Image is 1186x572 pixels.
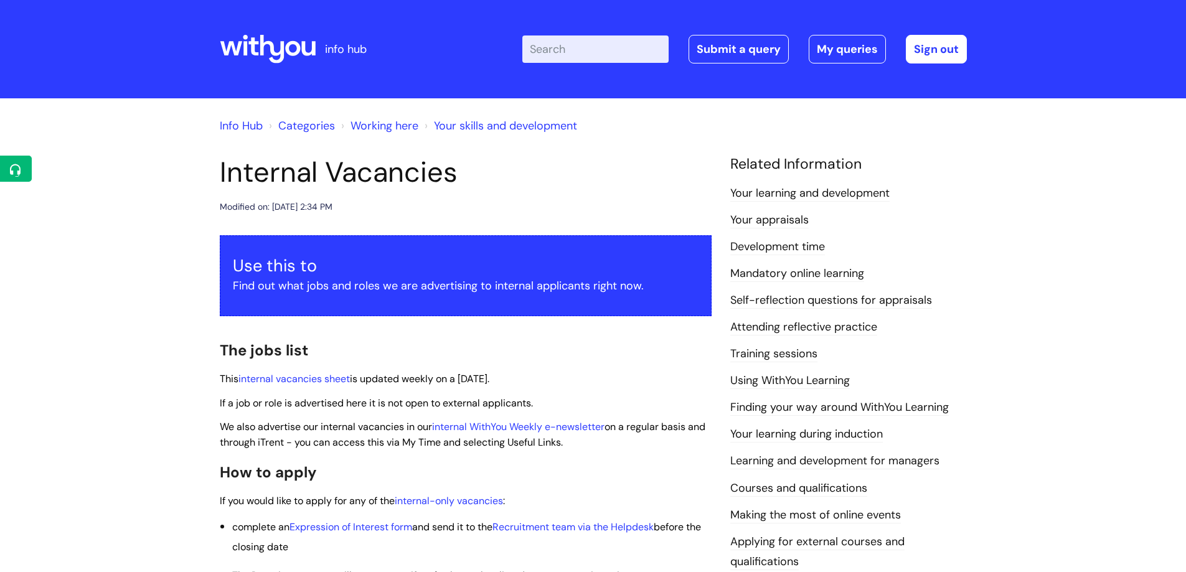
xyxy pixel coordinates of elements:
[220,199,332,215] div: Modified on: [DATE] 2:34 PM
[689,35,789,63] a: Submit a query
[432,420,605,433] a: internal WithYou Weekly e-newsletter
[220,372,489,385] span: This is updated weekly on a [DATE].
[338,116,418,136] li: Working here
[351,118,418,133] a: Working here
[395,494,503,507] a: internal-only vacancies
[238,540,288,553] span: losing date
[730,400,949,416] a: Finding your way around WithYou Learning
[730,507,901,523] a: Making the most of online events
[232,520,701,553] span: and send it to the before the c
[492,520,654,533] a: Recruitment team via the Helpdesk
[906,35,967,63] a: Sign out
[220,462,317,482] span: How to apply
[522,35,967,63] div: | -
[730,185,890,202] a: Your learning and development
[730,373,850,389] a: Using WithYou Learning
[266,116,335,136] li: Solution home
[232,520,289,533] span: complete an
[809,35,886,63] a: My queries
[730,426,883,443] a: Your learning during induction
[233,256,699,276] h3: Use this to
[278,118,335,133] a: Categories
[220,156,712,189] h1: Internal Vacancies
[730,212,809,228] a: Your appraisals
[325,39,367,59] p: info hub
[289,520,412,533] a: Expression of Interest form
[730,481,867,497] a: Courses and qualifications
[730,239,825,255] a: Development time
[730,346,817,362] a: Training sessions
[220,396,533,410] span: If a job or role is advertised here it is not open to external applicants.
[220,118,263,133] a: Info Hub
[730,453,939,469] a: Learning and development for managers
[220,494,505,507] span: If you would like to apply for any of the :
[220,420,705,449] span: We also advertise our internal vacancies in our on a regular basis and through iTrent - you can a...
[220,340,308,360] span: The jobs list
[522,35,669,63] input: Search
[421,116,577,136] li: Your skills and development
[434,118,577,133] a: Your skills and development
[233,276,699,296] p: Find out what jobs and roles we are advertising to internal applicants right now.
[730,534,905,570] a: Applying for external courses and qualifications
[730,293,932,309] a: Self-reflection questions for appraisals
[730,156,967,173] h4: Related Information
[238,372,350,385] a: internal vacancies sheet
[730,266,864,282] a: Mandatory online learning
[730,319,877,335] a: Attending reflective practice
